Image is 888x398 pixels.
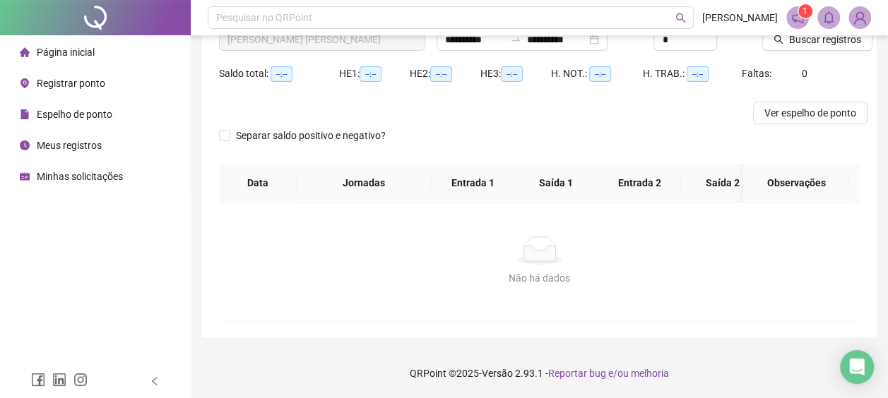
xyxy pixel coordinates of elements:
th: Saída 2 [681,164,764,203]
span: Página inicial [37,47,95,58]
span: search [774,35,783,44]
span: Separar saldo positivo e negativo? [230,128,391,143]
span: instagram [73,373,88,387]
span: 1 [803,6,807,16]
span: schedule [20,171,30,181]
th: Saída 1 [514,164,598,203]
span: Versão [482,368,513,379]
span: home [20,47,30,57]
span: --:-- [501,66,523,82]
span: Espelho de ponto [37,109,112,120]
div: Open Intercom Messenger [840,350,874,384]
span: [PERSON_NAME] [702,10,778,25]
button: Buscar registros [762,28,872,51]
div: Não há dados [236,270,843,286]
span: left [150,376,160,386]
span: Minhas solicitações [37,171,123,182]
span: linkedin [52,373,66,387]
span: environment [20,78,30,88]
span: notification [791,11,804,24]
span: Registrar ponto [37,78,105,89]
div: H. TRAB.: [643,66,742,82]
span: Faltas: [742,68,774,79]
span: Reportar bug e/ou melhoria [548,368,669,379]
span: file [20,109,30,119]
div: HE 3: [480,66,551,82]
th: Entrada 2 [598,164,681,203]
div: HE 1: [339,66,410,82]
span: --:-- [271,66,292,82]
span: search [675,13,686,23]
div: Saldo total: [219,66,339,82]
span: 0 [802,68,807,79]
span: Observações [754,175,838,191]
button: Ver espelho de ponto [753,102,868,124]
span: to [510,34,521,45]
span: --:-- [360,66,381,82]
span: bell [822,11,835,24]
th: Jornadas [297,164,431,203]
footer: QRPoint © 2025 - 2.93.1 - [191,349,888,398]
span: Buscar registros [789,32,861,47]
th: Entrada 1 [431,164,514,203]
span: --:-- [430,66,452,82]
span: swap-right [510,34,521,45]
span: Meus registros [37,140,102,151]
th: Data [219,164,297,203]
div: H. NOT.: [551,66,643,82]
sup: 1 [798,4,812,18]
span: --:-- [687,66,709,82]
span: --:-- [589,66,611,82]
th: Observações [743,164,849,203]
img: 90663 [849,7,870,28]
span: ANDRÉ RICARDO SANTANA CUNHA [227,29,417,50]
span: Ver espelho de ponto [764,105,856,121]
span: clock-circle [20,140,30,150]
span: facebook [31,373,45,387]
div: HE 2: [410,66,480,82]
